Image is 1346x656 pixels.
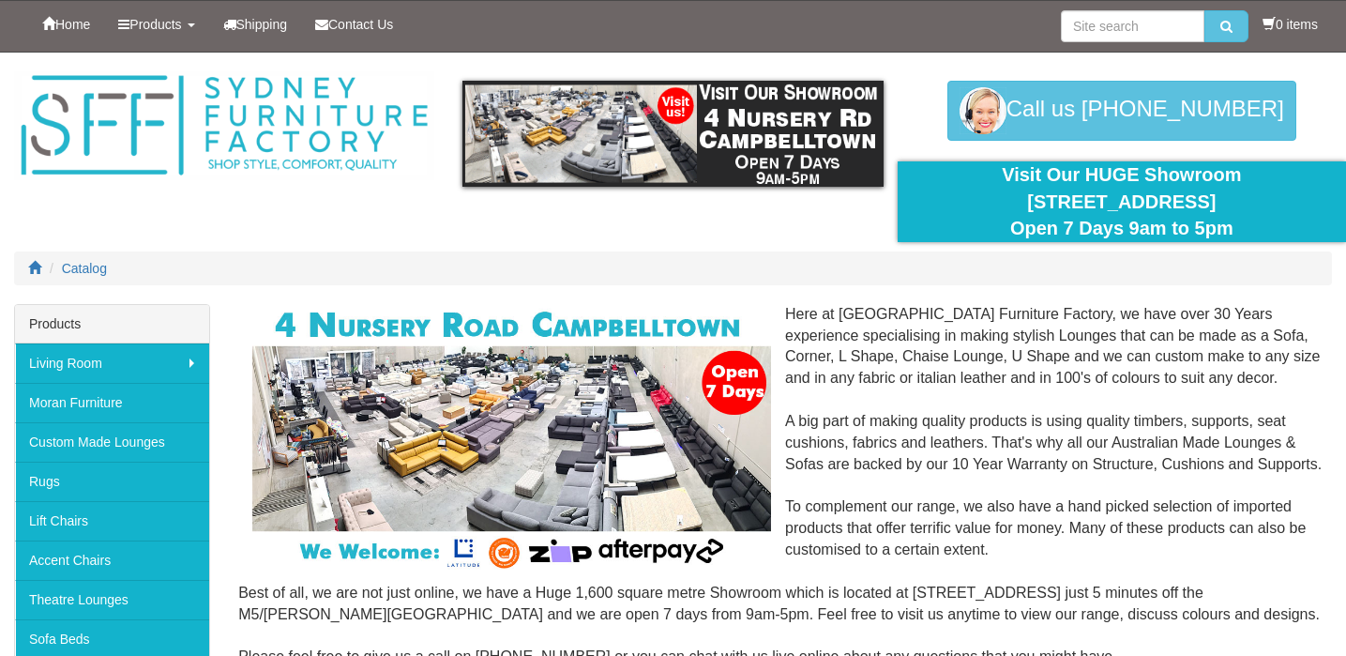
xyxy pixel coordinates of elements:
[15,541,209,580] a: Accent Chairs
[55,17,90,32] span: Home
[15,343,209,383] a: Living Room
[301,1,407,48] a: Contact Us
[15,305,209,343] div: Products
[252,304,771,574] img: Corner Modular Lounges
[15,422,209,462] a: Custom Made Lounges
[1263,15,1318,34] li: 0 items
[912,161,1332,242] div: Visit Our HUGE Showroom [STREET_ADDRESS] Open 7 Days 9am to 5pm
[328,17,393,32] span: Contact Us
[15,501,209,541] a: Lift Chairs
[62,261,107,276] a: Catalog
[15,383,209,422] a: Moran Furniture
[462,81,883,187] img: showroom.gif
[236,17,288,32] span: Shipping
[209,1,302,48] a: Shipping
[15,580,209,619] a: Theatre Lounges
[104,1,208,48] a: Products
[28,1,104,48] a: Home
[14,71,434,180] img: Sydney Furniture Factory
[15,462,209,501] a: Rugs
[1061,10,1204,42] input: Site search
[129,17,181,32] span: Products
